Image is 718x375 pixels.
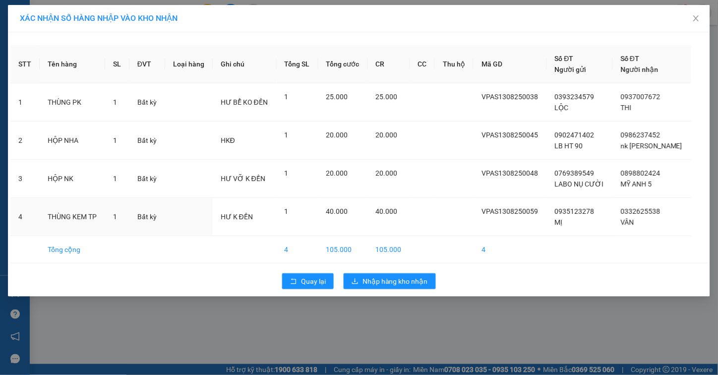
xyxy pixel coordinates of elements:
[435,45,474,83] th: Thu hộ
[410,45,435,83] th: CC
[326,169,348,177] span: 20.000
[129,45,165,83] th: ĐVT
[481,93,538,101] span: VPAS1308250038
[555,218,563,226] span: MỊ
[621,104,632,112] span: THI
[40,83,106,122] td: THÙNG PK
[621,218,634,226] span: VÂN
[290,278,297,286] span: rollback
[474,236,547,263] td: 4
[318,45,368,83] th: Tổng cước
[344,273,436,289] button: downloadNhập hàng kho nhận
[40,45,106,83] th: Tên hàng
[376,207,398,215] span: 40.000
[10,45,40,83] th: STT
[285,131,289,139] span: 1
[10,198,40,236] td: 4
[113,175,117,183] span: 1
[326,93,348,101] span: 25.000
[40,236,106,263] td: Tổng cộng
[326,131,348,139] span: 20.000
[40,198,106,236] td: THÙNG KEM TP
[277,45,318,83] th: Tổng SL
[113,213,117,221] span: 1
[555,207,595,215] span: 0935123278
[555,180,604,188] span: LABO NỤ CƯỜI
[129,198,165,236] td: Bất kỳ
[474,45,547,83] th: Mã GD
[113,98,117,106] span: 1
[362,276,428,287] span: Nhập hàng kho nhận
[481,131,538,139] span: VPAS1308250045
[621,55,640,62] span: Số ĐT
[40,122,106,160] td: HỘP NHA
[621,169,660,177] span: 0898802424
[318,236,368,263] td: 105.000
[221,98,268,106] span: HƯ BỂ KO ĐỀN
[285,93,289,101] span: 1
[285,207,289,215] span: 1
[555,65,587,73] span: Người gửi
[213,45,277,83] th: Ghi chú
[682,5,710,33] button: Close
[376,169,398,177] span: 20.000
[481,207,538,215] span: VPAS1308250059
[555,55,574,62] span: Số ĐT
[221,136,235,144] span: HKĐ
[129,83,165,122] td: Bất kỳ
[10,160,40,198] td: 3
[129,160,165,198] td: Bất kỳ
[376,93,398,101] span: 25.000
[129,122,165,160] td: Bất kỳ
[692,14,700,22] span: close
[326,207,348,215] span: 40.000
[10,83,40,122] td: 1
[165,45,213,83] th: Loại hàng
[621,180,652,188] span: MỸ ANH 5
[368,45,410,83] th: CR
[481,169,538,177] span: VPAS1308250048
[621,142,683,150] span: nk [PERSON_NAME]
[368,236,410,263] td: 105.000
[352,278,359,286] span: download
[277,236,318,263] td: 4
[555,104,569,112] span: LỘC
[301,276,326,287] span: Quay lại
[221,213,253,221] span: HƯ K ĐỀN
[555,169,595,177] span: 0769389549
[621,65,658,73] span: Người nhận
[555,93,595,101] span: 0393234579
[105,45,129,83] th: SL
[282,273,334,289] button: rollbackQuay lại
[285,169,289,177] span: 1
[10,122,40,160] td: 2
[376,131,398,139] span: 20.000
[621,207,660,215] span: 0332625538
[555,131,595,139] span: 0902471402
[40,160,106,198] td: HỘP NK
[221,175,265,183] span: HƯ VỠ K ĐỀN
[555,142,583,150] span: LB HT 90
[20,13,178,23] span: XÁC NHẬN SỐ HÀNG NHẬP VÀO KHO NHẬN
[621,93,660,101] span: 0937007672
[113,136,117,144] span: 1
[621,131,660,139] span: 0986237452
